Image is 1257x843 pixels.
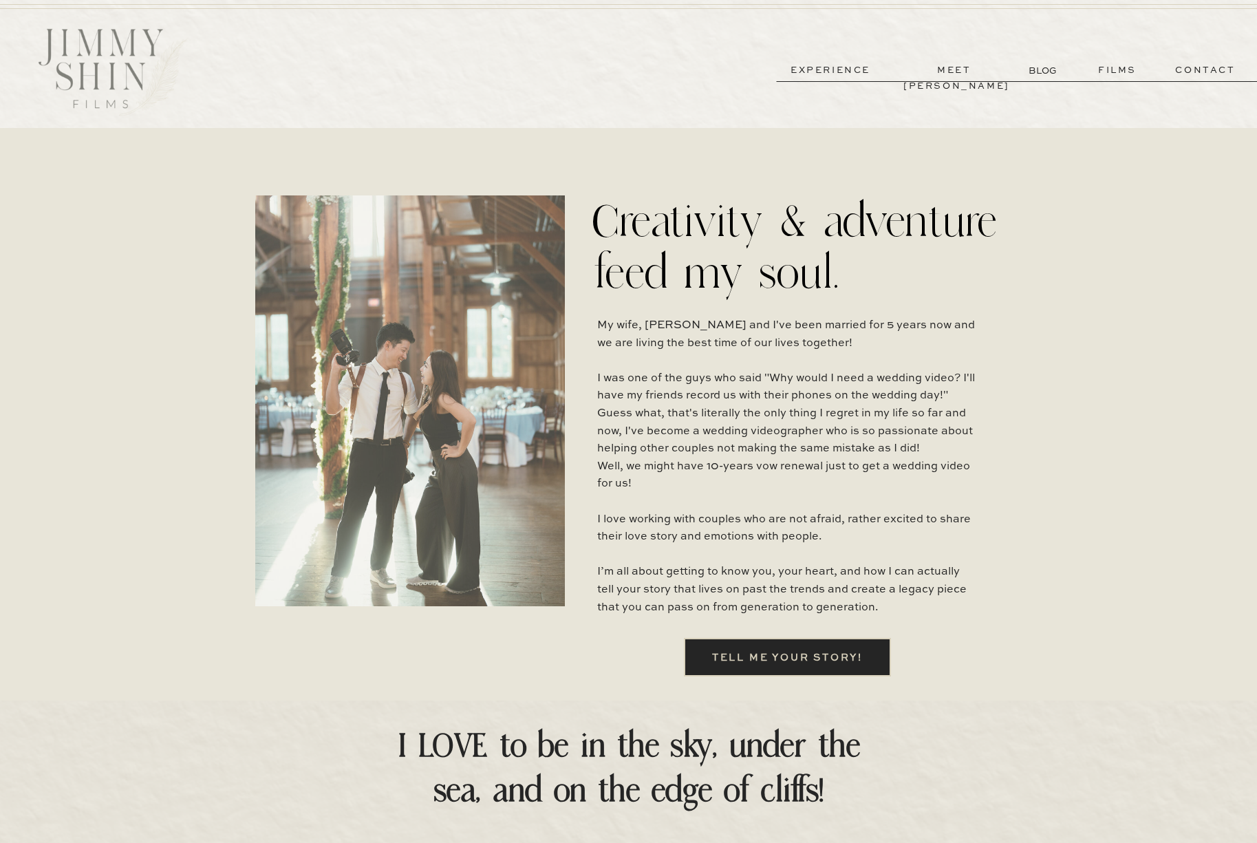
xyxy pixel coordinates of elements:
a: BLOG [1029,63,1060,78]
a: films [1084,63,1151,78]
a: contact [1156,63,1255,78]
b: I LOVE to be in the sky, under the sea, and on the edge of cliffs! [397,723,860,812]
h2: Creativity & adventure feed my soul. [592,195,1009,295]
p: My wife, [PERSON_NAME] and I've been married for 5 years now and we are living the best time of o... [597,317,977,622]
a: tell me your story! [699,650,877,665]
a: experience [780,63,881,78]
b: tell me your story! [712,653,863,663]
a: meet [PERSON_NAME] [903,63,1005,78]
